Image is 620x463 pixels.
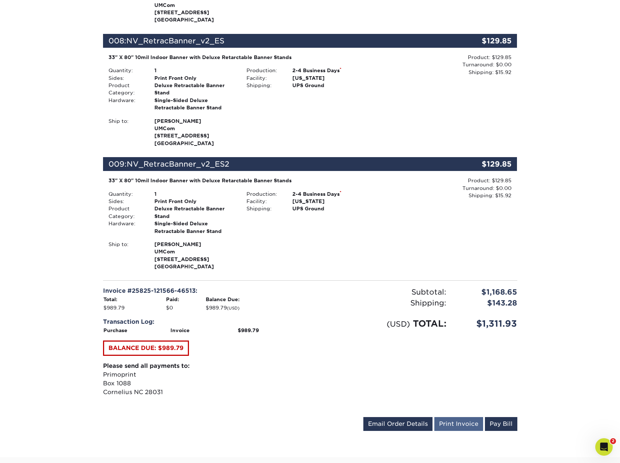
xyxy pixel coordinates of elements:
span: [STREET_ADDRESS] [154,132,236,139]
div: Invoice #25825-121566-46513: [103,287,305,295]
p: Primoprint Box 1088 Cornelius NC 28031 [103,362,305,397]
div: Transaction Log: [103,318,305,326]
div: Quantity: [103,67,149,74]
a: BALANCE DUE: $989.79 [103,341,189,356]
div: Ship to: [103,117,149,147]
div: Deluxe Retractable Banner Stand [149,205,241,220]
div: Shipping: [310,297,452,308]
div: Quantity: [103,190,149,198]
div: Facility: [241,74,287,82]
div: Print Front Only [149,74,241,82]
div: Production: [241,190,287,198]
div: Subtotal: [310,287,452,297]
div: Ship to: [103,241,149,271]
div: 33" X 80" 10mil Indoor Banner with Deluxe Retarctable Banner Stands [108,54,374,61]
div: UPS Ground [287,205,379,212]
div: Product Category: [103,82,149,97]
span: NV_RetracBanner_v2_ES2 [127,160,229,168]
div: 009: [103,157,448,171]
strong: [GEOGRAPHIC_DATA] [154,241,236,269]
th: Total: [103,295,166,303]
div: Single-Sided Deluxe Retractable Banner Stand [149,220,241,235]
a: Pay Bill [485,417,517,431]
span: UMCom [154,125,236,132]
th: Paid: [166,295,205,303]
div: 33" X 80" 10mil Indoor Banner with Deluxe Retarctable Banner Stands [108,177,374,184]
div: Hardware: [103,220,149,235]
small: (USD) [387,319,410,328]
td: $0 [166,304,205,312]
div: Product Category: [103,205,149,220]
div: 008: [103,34,448,48]
span: [STREET_ADDRESS] [154,9,236,16]
div: Sides: [103,74,149,82]
a: Print Invoice [434,417,483,431]
strong: $989.79 [238,327,259,333]
div: 1 [149,190,241,198]
div: 1 [149,67,241,74]
iframe: Intercom live chat [595,438,613,456]
td: $989.79 [205,304,305,312]
strong: Invoice [170,327,190,333]
div: Product: $129.85 Turnaround: $0.00 Shipping: $15.92 [379,54,512,76]
div: UPS Ground [287,82,379,89]
div: Print Front Only [149,198,241,205]
div: Shipping: [241,205,287,212]
div: [US_STATE] [287,74,379,82]
span: TOTAL: [413,318,446,329]
div: Shipping: [241,82,287,89]
span: [STREET_ADDRESS] [154,256,236,263]
span: UMCom [154,248,236,255]
div: $129.85 [448,157,517,171]
a: Email Order Details [363,417,433,431]
div: Hardware: [103,97,149,112]
div: Single-Sided Deluxe Retractable Banner Stand [149,97,241,112]
div: Product: $129.85 Turnaround: $0.00 Shipping: $15.92 [379,177,512,199]
div: Facility: [241,198,287,205]
div: $1,311.93 [452,317,523,330]
span: [PERSON_NAME] [154,117,236,125]
td: $989.79 [103,304,166,312]
th: Balance Due: [205,295,305,303]
span: 2 [610,438,616,444]
div: Sides: [103,198,149,205]
div: $143.28 [452,297,523,308]
div: $1,168.65 [452,287,523,297]
strong: Purchase [103,327,127,333]
div: $129.85 [448,34,517,48]
div: 2-4 Business Days [287,190,379,198]
span: NV_RetracBanner_v2_ES [126,36,224,45]
small: (USD) [227,306,240,311]
strong: [GEOGRAPHIC_DATA] [154,117,236,146]
div: [US_STATE] [287,198,379,205]
span: UMCom [154,1,236,9]
div: 2-4 Business Days [287,67,379,74]
div: Production: [241,67,287,74]
iframe: Google Customer Reviews [2,441,62,460]
strong: Please send all payments to: [103,362,190,369]
div: Deluxe Retractable Banner Stand [149,82,241,97]
span: [PERSON_NAME] [154,241,236,248]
